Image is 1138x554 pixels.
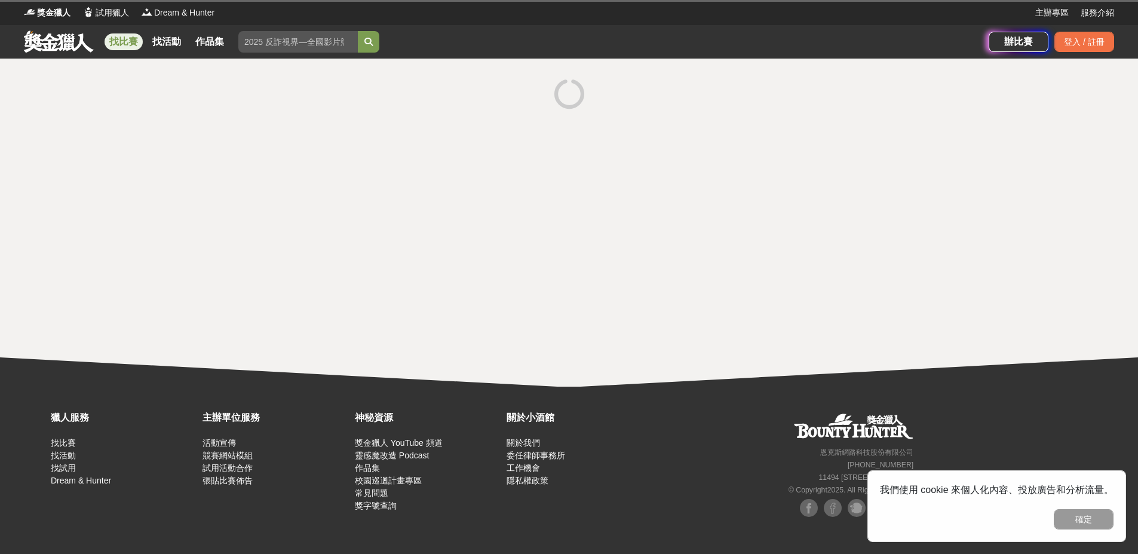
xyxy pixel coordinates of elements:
[154,7,214,19] span: Dream & Hunter
[203,438,236,448] a: 活動宣傳
[203,476,253,485] a: 張貼比賽佈告
[141,6,153,18] img: Logo
[96,7,129,19] span: 試用獵人
[1081,7,1114,19] a: 服務介紹
[37,7,70,19] span: 獎金獵人
[82,7,129,19] a: Logo試用獵人
[848,461,913,469] small: [PHONE_NUMBER]
[848,499,866,517] img: Plurk
[105,33,143,50] a: 找比賽
[355,451,429,460] a: 靈感魔改造 Podcast
[1035,7,1069,19] a: 主辦專區
[880,485,1114,495] span: 我們使用 cookie 來個人化內容、投放廣告和分析流量。
[355,476,422,485] a: 校園巡迴計畫專區
[355,501,397,510] a: 獎字號查詢
[507,476,548,485] a: 隱私權政策
[819,473,914,482] small: 11494 [STREET_ADDRESS]
[24,6,36,18] img: Logo
[82,6,94,18] img: Logo
[824,499,842,517] img: Facebook
[51,476,111,485] a: Dream & Hunter
[1054,509,1114,529] button: 確定
[203,411,348,425] div: 主辦單位服務
[141,7,214,19] a: LogoDream & Hunter
[989,32,1048,52] a: 辦比賽
[355,411,501,425] div: 神秘資源
[789,486,913,494] small: © Copyright 2025 . All Rights Reserved.
[355,438,443,448] a: 獎金獵人 YouTube 頻道
[51,411,197,425] div: 獵人服務
[203,451,253,460] a: 競賽網站模組
[51,463,76,473] a: 找試用
[24,7,70,19] a: Logo獎金獵人
[800,499,818,517] img: Facebook
[1054,32,1114,52] div: 登入 / 註冊
[507,463,540,473] a: 工作機會
[507,451,565,460] a: 委任律師事務所
[51,451,76,460] a: 找活動
[820,448,913,457] small: 恩克斯網路科技股份有限公司
[507,411,652,425] div: 關於小酒館
[203,463,253,473] a: 試用活動合作
[355,463,380,473] a: 作品集
[507,438,540,448] a: 關於我們
[355,488,388,498] a: 常見問題
[148,33,186,50] a: 找活動
[238,31,358,53] input: 2025 反詐視界—全國影片競賽
[51,438,76,448] a: 找比賽
[191,33,229,50] a: 作品集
